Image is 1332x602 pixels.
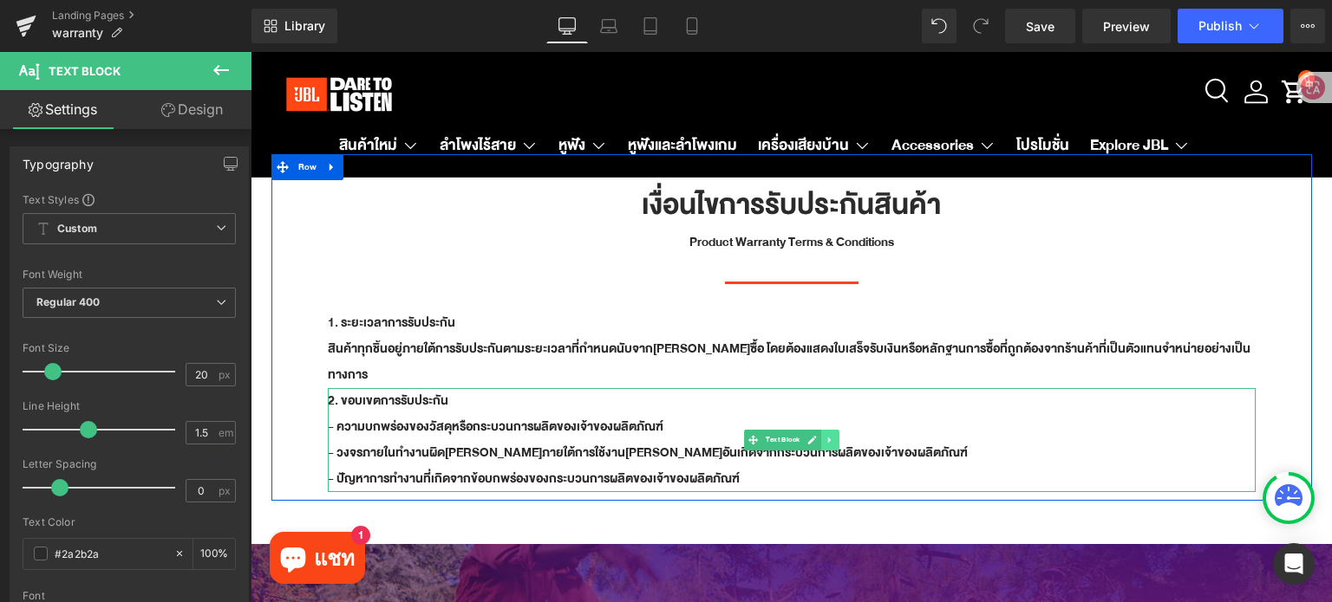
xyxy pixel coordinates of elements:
a: Landing Pages [52,9,251,23]
div: Typography [23,147,94,172]
b: 2. ขอบเขตการรับประกัน [77,338,198,359]
span: Save [1026,17,1054,36]
div: Line Height [23,400,236,412]
span: em [219,427,233,438]
b: Regular 400 [36,295,101,308]
b: - ปัญหาการทำงานที่เกิดจากข้อบกพร่องของกระบวนการผลิตของเจ้าของผลิตภัณฑ์ [77,416,489,437]
b: 1. ระยะเวลาการรับประกัน [77,260,205,282]
summary: สินค้าใหม่ [78,73,179,115]
a: Expand / Collapse [571,378,589,398]
span: warranty [52,26,103,40]
div: Open Intercom Messenger [1273,543,1315,585]
div: Font Size [23,342,236,354]
div: Font Weight [23,269,236,281]
a: หูฟังและลำโพงเกม [377,73,486,115]
span: px [219,485,233,496]
a: Tablet [630,9,671,43]
div: Font [23,590,236,602]
b: - ความบกพร่องของวัสดุหรือกระบวนการผลิตของเจ้าของผลิตภัณฑ์ [77,364,413,385]
summary: Explore JBL [829,73,950,115]
span: px [219,369,233,380]
a: Desktop [546,9,588,43]
a: New Library [251,9,337,43]
summary: ลำโพงไร้สาย [179,73,297,115]
inbox-online-store-chat: แชทร้านค้าออนไลน์ของ Shopify [14,480,120,536]
h1: เงื่อนไขการรับประกันสินค้า [77,128,1005,178]
b: สินค้าทุกชิ้นอยู่ภายใต้การรับประกันตามระยะเวลาที่กำหนดนับจาก[PERSON_NAME]ซื้อ โดยต้องแสดงใบเสร็จร... [77,286,1000,333]
span: Text Block [512,378,552,398]
summary: หูฟัง [297,73,367,115]
button: Publish [1178,9,1283,43]
b: Custom [57,222,97,236]
span: 0 [1054,18,1059,36]
span: Text Block [49,64,121,78]
a: Mobile [671,9,713,43]
span: Library [284,18,325,34]
a: Design [129,90,255,129]
button: Undo [922,9,957,43]
a: Preview [1082,9,1171,43]
summary: Accessories [630,73,755,115]
b: - วงจรภายในทำงานผิด[PERSON_NAME]ภายใต้การใช้งาน[PERSON_NAME]อันเกิดจากกระบวนการผลิตของเจ้าของผลิต... [77,390,717,411]
div: Text Styles [23,192,236,206]
div: Letter Spacing [23,458,236,470]
a: Expand / Collapse [70,102,93,128]
a: โปรโมชั่น [766,73,819,115]
span: Preview [1103,17,1150,36]
button: More [1290,9,1325,43]
div: Product Warranty Terms & Conditions [77,178,1005,204]
button: Redo [963,9,998,43]
div: % [193,539,235,569]
summary: เครื่องเสียงบ้าน [497,73,630,115]
div: Text Color [23,516,236,528]
span: Row [43,102,71,128]
a: Laptop [588,9,630,43]
input: Color [55,544,166,563]
img: JBL Store Thailand [19,13,158,72]
span: Publish [1198,19,1242,33]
